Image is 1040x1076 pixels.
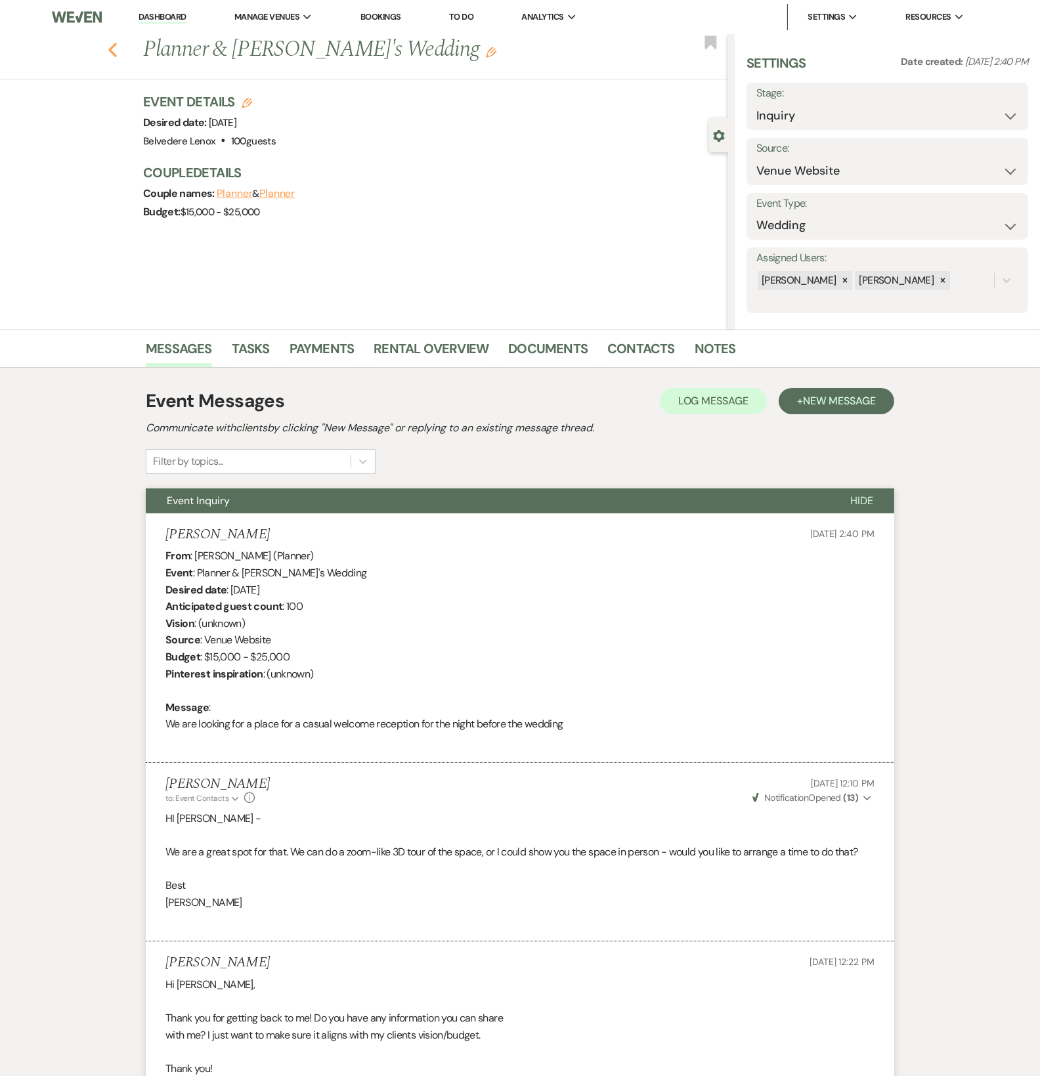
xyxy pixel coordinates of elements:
span: Log Message [678,394,748,408]
span: Resources [906,11,951,24]
span: 100 guests [231,135,276,148]
span: [DATE] 12:10 PM [811,777,875,789]
a: To Do [449,11,473,22]
span: [DATE] 2:40 PM [810,528,875,540]
button: Planner [217,188,252,199]
strong: ( 13 ) [843,792,858,804]
span: & [217,187,295,200]
button: Hide [829,488,894,513]
b: Message [165,700,209,714]
a: Contacts [607,338,675,367]
span: [DATE] [209,116,236,129]
span: Budget: [143,205,181,219]
b: Vision [165,616,194,630]
span: $15,000 - $25,000 [181,205,260,219]
button: +New Message [779,388,894,414]
span: New Message [803,394,876,408]
h3: Event Details [143,93,276,111]
div: Filter by topics... [153,454,223,469]
a: Tasks [232,338,270,367]
div: : [PERSON_NAME] (Planner) : Planner & [PERSON_NAME]'s Wedding : [DATE] : 100 : (unknown) : Venue ... [165,548,875,749]
p: Best [165,877,875,894]
b: Desired date [165,583,227,597]
span: Date created: [901,55,965,68]
a: Payments [290,338,355,367]
span: Analytics [521,11,563,24]
span: Settings [808,11,845,24]
label: Stage: [756,84,1018,103]
b: Source [165,633,200,647]
h5: [PERSON_NAME] [165,527,270,543]
span: Opened [752,792,859,804]
a: Bookings [360,11,401,22]
span: Couple names: [143,186,217,200]
h2: Communicate with clients by clicking "New Message" or replying to an existing message thread. [146,420,894,436]
div: [PERSON_NAME] [758,271,838,290]
a: Messages [146,338,212,367]
p: HI [PERSON_NAME] - [165,810,875,827]
h1: Planner & [PERSON_NAME]'s Wedding [143,34,606,66]
b: Event [165,566,193,580]
h5: [PERSON_NAME] [165,955,270,971]
label: Assigned Users: [756,249,1018,268]
a: Notes [695,338,736,367]
span: Belvedere Lenox [143,135,215,148]
button: NotificationOpened (13) [750,791,875,805]
b: From [165,549,190,563]
button: Planner [259,188,295,199]
b: Budget [165,650,200,664]
p: We are a great spot for that. We can do a zoom-like 3D tour of the space, or I could show you the... [165,844,875,861]
a: Dashboard [139,11,186,24]
b: Anticipated guest count [165,599,282,613]
button: Edit [486,46,496,58]
a: Documents [508,338,588,367]
b: Pinterest inspiration [165,667,263,681]
span: Notification [764,792,808,804]
span: to: Event Contacts [165,793,228,804]
p: [PERSON_NAME] [165,894,875,911]
span: Hide [850,494,873,507]
span: Event Inquiry [167,494,230,507]
button: to: Event Contacts [165,792,241,804]
span: Desired date: [143,116,209,129]
h3: Couple Details [143,163,715,182]
span: Manage Venues [234,11,299,24]
button: Log Message [660,388,767,414]
button: Event Inquiry [146,488,829,513]
h5: [PERSON_NAME] [165,776,270,792]
label: Source: [756,139,1018,158]
h1: Event Messages [146,387,284,415]
h3: Settings [747,54,806,83]
button: Close lead details [713,129,725,141]
label: Event Type: [756,194,1018,213]
span: [DATE] 12:22 PM [810,956,875,968]
div: [PERSON_NAME] [855,271,936,290]
span: [DATE] 2:40 PM [965,55,1028,68]
a: Rental Overview [374,338,488,367]
img: Weven Logo [52,3,102,31]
